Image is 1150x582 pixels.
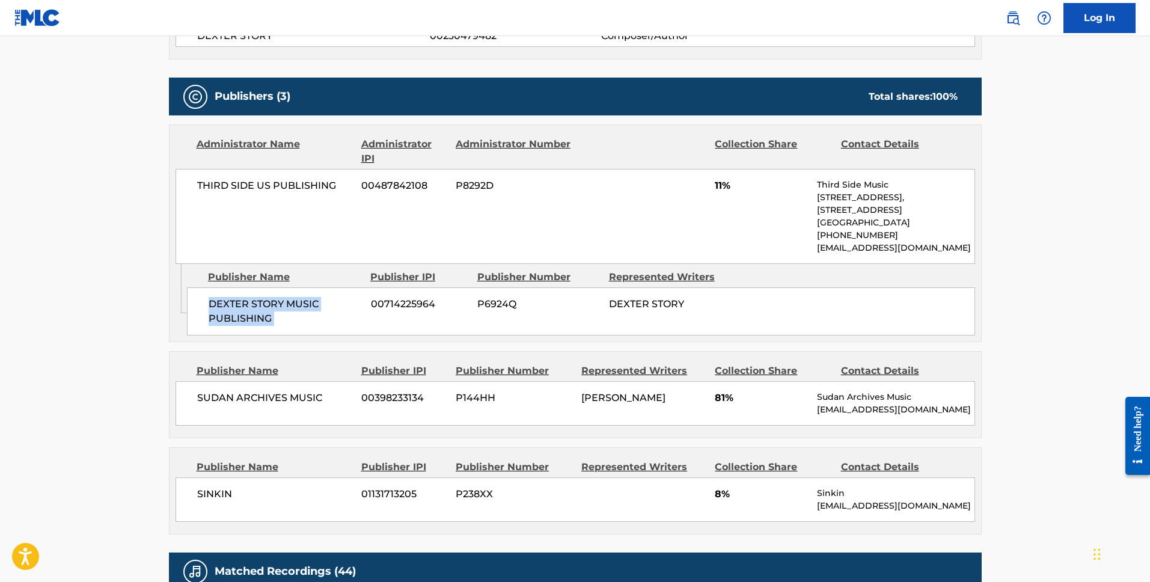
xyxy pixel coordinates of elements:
div: Publisher IPI [361,460,447,474]
p: Sudan Archives Music [817,391,974,403]
span: P8292D [456,179,572,193]
img: help [1037,11,1051,25]
p: Third Side Music [817,179,974,191]
span: THIRD SIDE US PUBLISHING [197,179,353,193]
div: Publisher Number [456,364,572,378]
p: [PHONE_NUMBER] [817,229,974,242]
span: 100 % [932,91,958,102]
h5: Publishers (3) [215,90,290,103]
div: Publisher Name [197,460,352,474]
div: Contact Details [841,137,958,166]
span: 81% [715,391,808,405]
div: Drag [1093,536,1101,572]
a: Log In [1063,3,1136,33]
span: 00714225964 [371,297,468,311]
span: 00487842108 [361,179,447,193]
p: [STREET_ADDRESS], [817,191,974,204]
span: DEXTER STORY [609,298,684,310]
span: [PERSON_NAME] [581,392,665,403]
div: Publisher Name [208,270,361,284]
h5: Matched Recordings (44) [215,565,356,578]
div: Publisher Number [477,270,600,284]
img: Matched Recordings [188,565,203,579]
div: Total shares: [869,90,958,104]
div: Help [1032,6,1056,30]
span: Composer/Author [601,29,757,43]
span: 01131713205 [361,487,447,501]
span: 00398233134 [361,391,447,405]
span: DEXTER STORY [197,29,430,43]
p: [EMAIL_ADDRESS][DOMAIN_NAME] [817,500,974,512]
iframe: Resource Center [1116,388,1150,485]
span: SINKIN [197,487,353,501]
span: 8% [715,487,808,501]
div: Represented Writers [581,460,706,474]
div: Collection Share [715,364,831,378]
div: Administrator Name [197,137,352,166]
p: [EMAIL_ADDRESS][DOMAIN_NAME] [817,242,974,254]
div: Administrator IPI [361,137,447,166]
div: Publisher Number [456,460,572,474]
div: Represented Writers [581,364,706,378]
span: P238XX [456,487,572,501]
div: Publisher IPI [370,270,468,284]
span: 11% [715,179,808,193]
span: P144HH [456,391,572,405]
div: Administrator Number [456,137,572,166]
p: Sinkin [817,487,974,500]
p: [EMAIL_ADDRESS][DOMAIN_NAME] [817,403,974,416]
span: SUDAN ARCHIVES MUSIC [197,391,353,405]
div: Collection Share [715,460,831,474]
img: search [1006,11,1020,25]
span: DEXTER STORY MUSIC PUBLISHING [209,297,362,326]
iframe: Chat Widget [1090,524,1150,582]
p: [STREET_ADDRESS] [817,204,974,216]
span: P6924Q [477,297,600,311]
img: Publishers [188,90,203,104]
img: MLC Logo [14,9,61,26]
div: Contact Details [841,460,958,474]
div: Publisher Name [197,364,352,378]
div: Publisher IPI [361,364,447,378]
a: Public Search [1001,6,1025,30]
div: Contact Details [841,364,958,378]
p: [GEOGRAPHIC_DATA] [817,216,974,229]
span: 00230479482 [430,29,601,43]
div: Represented Writers [609,270,732,284]
div: Collection Share [715,137,831,166]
